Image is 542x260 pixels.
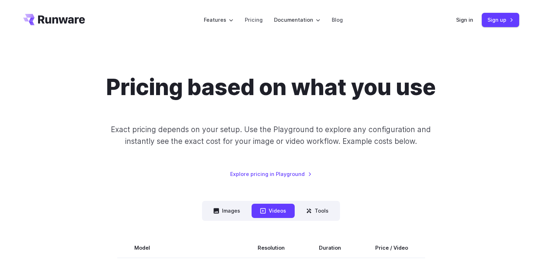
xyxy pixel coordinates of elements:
a: Explore pricing in Playground [230,170,312,178]
button: Tools [298,204,337,218]
a: Blog [332,16,343,24]
p: Exact pricing depends on your setup. Use the Playground to explore any configuration and instantl... [97,124,444,147]
th: Duration [302,238,358,258]
a: Go to / [23,14,85,25]
label: Features [204,16,233,24]
label: Documentation [274,16,320,24]
th: Price / Video [358,238,425,258]
th: Resolution [241,238,302,258]
button: Images [205,204,249,218]
h1: Pricing based on what you use [106,74,436,101]
th: Model [117,238,241,258]
a: Sign up [482,13,519,27]
a: Sign in [456,16,473,24]
a: Pricing [245,16,263,24]
button: Videos [252,204,295,218]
